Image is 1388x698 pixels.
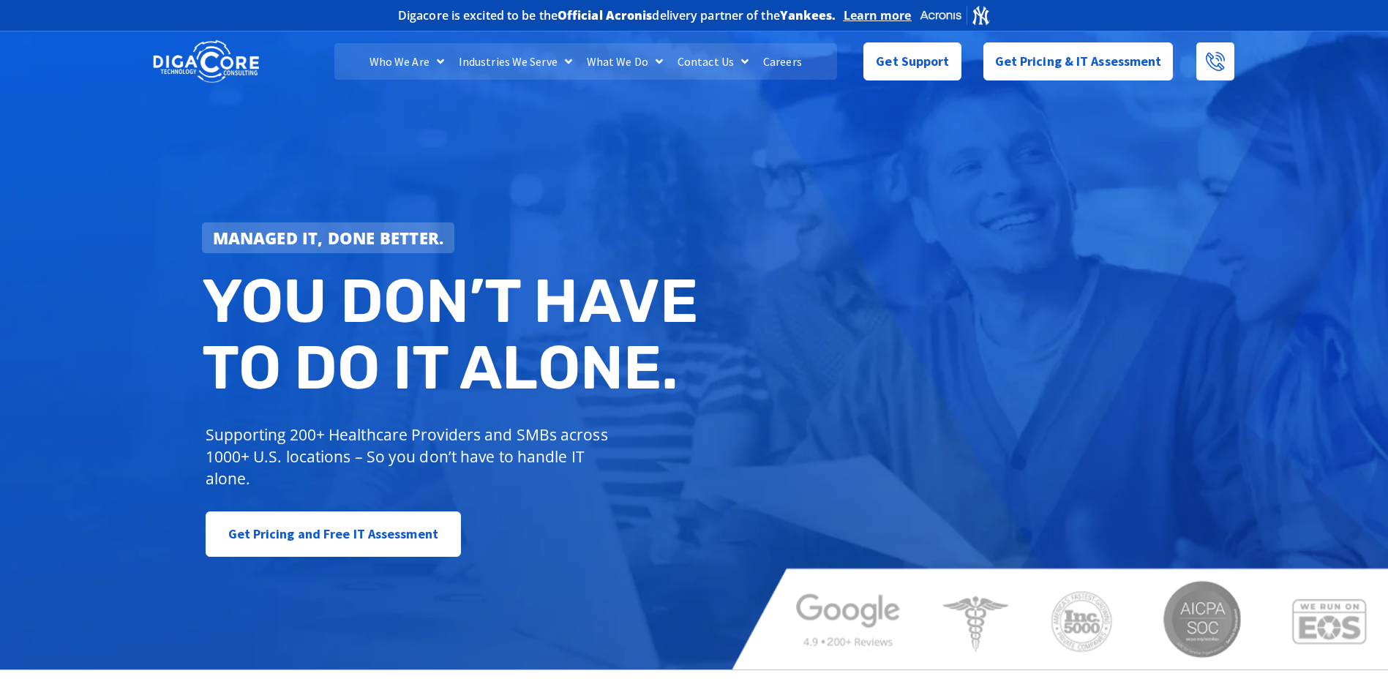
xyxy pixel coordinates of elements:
[876,47,949,76] span: Get Support
[780,7,836,23] b: Yankees.
[558,7,653,23] b: Official Acronis
[919,4,991,26] img: Acronis
[362,43,451,80] a: Who We Are
[334,43,836,80] nav: Menu
[206,511,461,557] a: Get Pricing and Free IT Assessment
[206,424,615,489] p: Supporting 200+ Healthcare Providers and SMBs across 1000+ U.S. locations – So you don’t have to ...
[863,42,961,80] a: Get Support
[398,10,836,21] h2: Digacore is excited to be the delivery partner of the
[451,43,579,80] a: Industries We Serve
[983,42,1174,80] a: Get Pricing & IT Assessment
[844,8,912,23] a: Learn more
[995,47,1162,76] span: Get Pricing & IT Assessment
[202,268,705,402] h2: You don’t have to do IT alone.
[579,43,670,80] a: What We Do
[213,227,444,249] strong: Managed IT, done better.
[670,43,756,80] a: Contact Us
[228,519,438,549] span: Get Pricing and Free IT Assessment
[153,39,259,85] img: DigaCore Technology Consulting
[756,43,809,80] a: Careers
[202,222,455,253] a: Managed IT, done better.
